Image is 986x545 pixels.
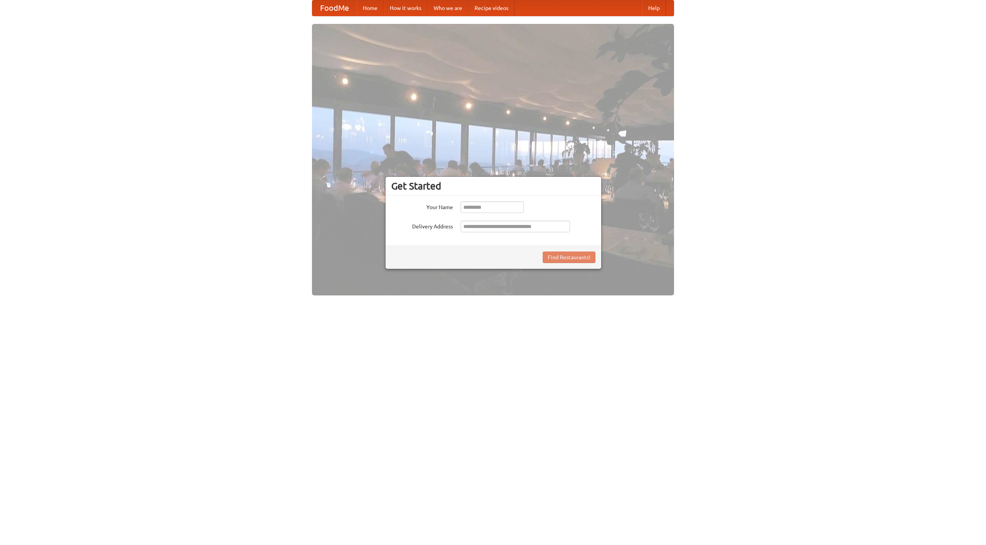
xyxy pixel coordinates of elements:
a: FoodMe [312,0,357,16]
a: Home [357,0,384,16]
label: Your Name [391,201,453,211]
h3: Get Started [391,180,595,192]
button: Find Restaurants! [543,252,595,263]
a: Recipe videos [468,0,515,16]
label: Delivery Address [391,221,453,230]
a: Help [642,0,666,16]
a: Who we are [428,0,468,16]
a: How it works [384,0,428,16]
